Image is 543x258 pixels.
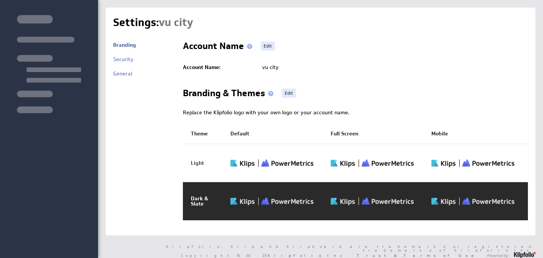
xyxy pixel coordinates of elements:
a: Klipfolio Inc. [268,253,349,258]
td: Dark & Slate [183,182,227,220]
img: skeleton-sidenav.svg [17,15,81,113]
span: Klipfolio, Klip and Klipboard are trademarks or registered trademarks of Klipfolio Inc. [109,244,535,252]
h2: Account Name [183,41,255,54]
th: Default [227,123,327,144]
span: vu city [159,15,193,29]
th: Mobile [428,123,528,144]
img: Klipfolio klips logo [431,158,514,169]
a: Branding [113,41,136,48]
a: Edit [261,41,275,51]
td: Account Name: [183,61,258,74]
th: Full Screen [327,123,428,144]
a: General [113,70,132,77]
img: logo-footer.png [514,252,535,258]
h1: Settings: [113,15,193,30]
h2: Branding & Themes [183,89,276,101]
a: Edit [282,89,296,98]
img: Klipfolio klips logo [230,158,313,169]
img: Klipfolio klips logo [431,196,514,207]
img: Klipfolio klips logo [331,158,414,169]
img: Klipfolio klips logo [230,196,313,207]
th: Theme [183,123,227,144]
td: vu city [258,61,528,74]
td: Light [183,144,227,182]
div: Replace the Klipfolio logo with your own logo or your account name. [183,108,528,117]
a: Security [113,56,133,63]
span: Powered by [487,253,508,257]
span: Copyright © 2025 [181,253,349,257]
a: Trust & Terms of Use [357,253,479,258]
img: Klipfolio klips logo [331,196,414,207]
